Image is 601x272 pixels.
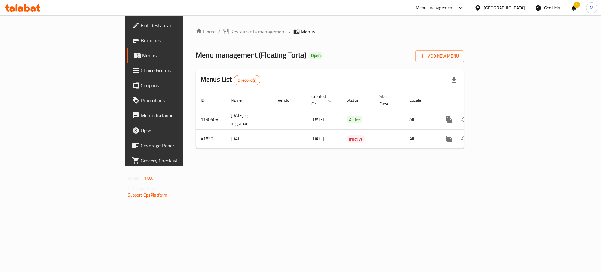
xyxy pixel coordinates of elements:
[347,136,365,143] span: Inactive
[127,48,225,63] a: Menus
[144,174,154,182] span: 1.0.0
[226,110,273,129] td: [DATE]-cg migration
[379,93,397,108] span: Start Date
[196,28,464,35] nav: breadcrumb
[416,4,454,12] div: Menu-management
[127,123,225,138] a: Upsell
[374,110,404,129] td: -
[311,115,324,123] span: [DATE]
[437,91,507,110] th: Actions
[404,110,437,129] td: All
[289,28,291,35] li: /
[457,131,472,146] button: Change Status
[127,138,225,153] a: Coverage Report
[347,96,367,104] span: Status
[127,18,225,33] a: Edit Restaurant
[127,93,225,108] a: Promotions
[127,33,225,48] a: Branches
[234,75,261,85] div: Total records count
[141,112,220,119] span: Menu disclaimer
[127,153,225,168] a: Grocery Checklist
[127,108,225,123] a: Menu disclaimer
[196,48,306,62] span: Menu management ( Floating Torta )
[457,112,472,127] button: Change Status
[234,77,260,83] span: 2 record(s)
[415,50,464,62] button: Add New Menu
[278,96,299,104] span: Vendor
[230,28,286,35] span: Restaurants management
[141,97,220,104] span: Promotions
[196,91,507,149] table: enhanced table
[141,157,220,164] span: Grocery Checklist
[141,37,220,44] span: Branches
[127,78,225,93] a: Coupons
[404,129,437,148] td: All
[347,135,365,143] div: Inactive
[128,191,167,199] a: Support.OpsPlatform
[142,52,220,59] span: Menus
[128,185,157,193] span: Get support on:
[141,82,220,89] span: Coupons
[141,142,220,149] span: Coverage Report
[141,127,220,134] span: Upsell
[301,28,315,35] span: Menus
[127,63,225,78] a: Choice Groups
[442,112,457,127] button: more
[201,96,213,104] span: ID
[141,22,220,29] span: Edit Restaurant
[309,53,323,58] span: Open
[442,131,457,146] button: more
[311,135,324,143] span: [DATE]
[226,129,273,148] td: [DATE]
[347,116,362,123] span: Active
[409,96,429,104] span: Locale
[201,75,260,85] h2: Menus List
[309,52,323,59] div: Open
[311,93,334,108] span: Created On
[420,52,459,60] span: Add New Menu
[231,96,250,104] span: Name
[374,129,404,148] td: -
[484,4,525,11] div: [GEOGRAPHIC_DATA]
[223,28,286,35] a: Restaurants management
[128,174,143,182] span: Version:
[141,67,220,74] span: Choice Groups
[446,73,461,88] div: Export file
[590,4,593,11] span: M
